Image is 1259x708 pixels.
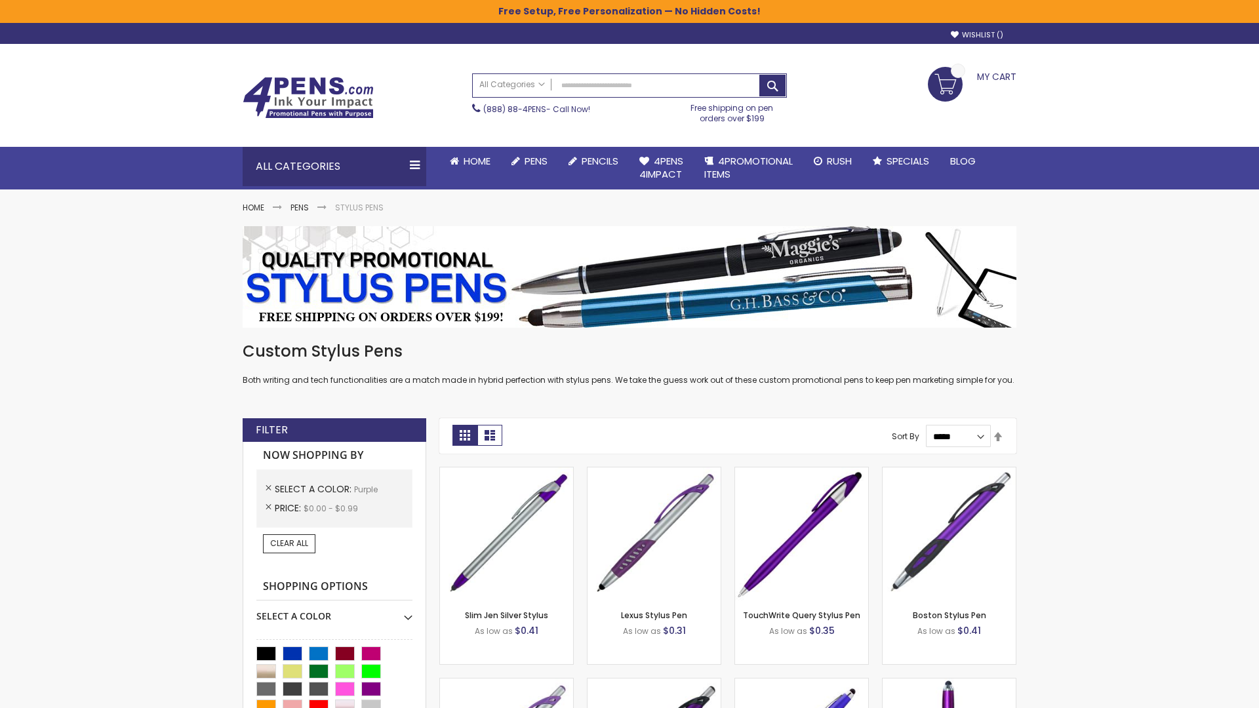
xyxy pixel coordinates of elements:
[335,202,384,213] strong: Stylus Pens
[304,503,358,514] span: $0.00 - $0.99
[243,341,1016,362] h1: Custom Stylus Pens
[483,104,546,115] a: (888) 88-4PENS
[735,467,868,478] a: TouchWrite Query Stylus Pen-Purple
[588,678,721,689] a: Lexus Metallic Stylus Pen-Purple
[558,147,629,176] a: Pencils
[515,624,538,637] span: $0.41
[243,226,1016,328] img: Stylus Pens
[263,534,315,553] a: Clear All
[663,624,686,637] span: $0.31
[639,154,683,181] span: 4Pens 4impact
[452,425,477,446] strong: Grid
[354,484,378,495] span: Purple
[827,154,852,168] span: Rush
[883,467,1016,600] img: Boston Stylus Pen-Purple
[862,147,940,176] a: Specials
[473,74,551,96] a: All Categories
[465,610,548,621] a: Slim Jen Silver Stylus
[735,678,868,689] a: Sierra Stylus Twist Pen-Purple
[582,154,618,168] span: Pencils
[256,423,288,437] strong: Filter
[483,104,590,115] span: - Call Now!
[735,467,868,600] img: TouchWrite Query Stylus Pen-Purple
[275,501,304,515] span: Price
[479,79,545,90] span: All Categories
[440,467,573,600] img: Slim Jen Silver Stylus-Purple
[270,538,308,549] span: Clear All
[917,625,955,637] span: As low as
[704,154,793,181] span: 4PROMOTIONAL ITEMS
[951,30,1003,40] a: Wishlist
[621,610,687,621] a: Lexus Stylus Pen
[694,147,803,189] a: 4PROMOTIONALITEMS
[440,678,573,689] a: Boston Silver Stylus Pen-Purple
[588,467,721,600] img: Lexus Stylus Pen-Purple
[887,154,929,168] span: Specials
[243,341,1016,386] div: Both writing and tech functionalities are a match made in hybrid perfection with stylus pens. We ...
[256,573,412,601] strong: Shopping Options
[803,147,862,176] a: Rush
[439,147,501,176] a: Home
[623,625,661,637] span: As low as
[892,431,919,442] label: Sort By
[809,624,835,637] span: $0.35
[940,147,986,176] a: Blog
[883,678,1016,689] a: TouchWrite Command Stylus Pen-Purple
[256,442,412,469] strong: Now Shopping by
[275,482,354,496] span: Select A Color
[883,467,1016,478] a: Boston Stylus Pen-Purple
[629,147,694,189] a: 4Pens4impact
[290,202,309,213] a: Pens
[525,154,548,168] span: Pens
[913,610,986,621] a: Boston Stylus Pen
[243,147,426,186] div: All Categories
[440,467,573,478] a: Slim Jen Silver Stylus-Purple
[243,77,374,119] img: 4Pens Custom Pens and Promotional Products
[957,624,981,637] span: $0.41
[464,154,490,168] span: Home
[256,600,412,623] div: Select A Color
[769,625,807,637] span: As low as
[501,147,558,176] a: Pens
[475,625,513,637] span: As low as
[950,154,976,168] span: Blog
[677,98,788,124] div: Free shipping on pen orders over $199
[243,202,264,213] a: Home
[588,467,721,478] a: Lexus Stylus Pen-Purple
[743,610,860,621] a: TouchWrite Query Stylus Pen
